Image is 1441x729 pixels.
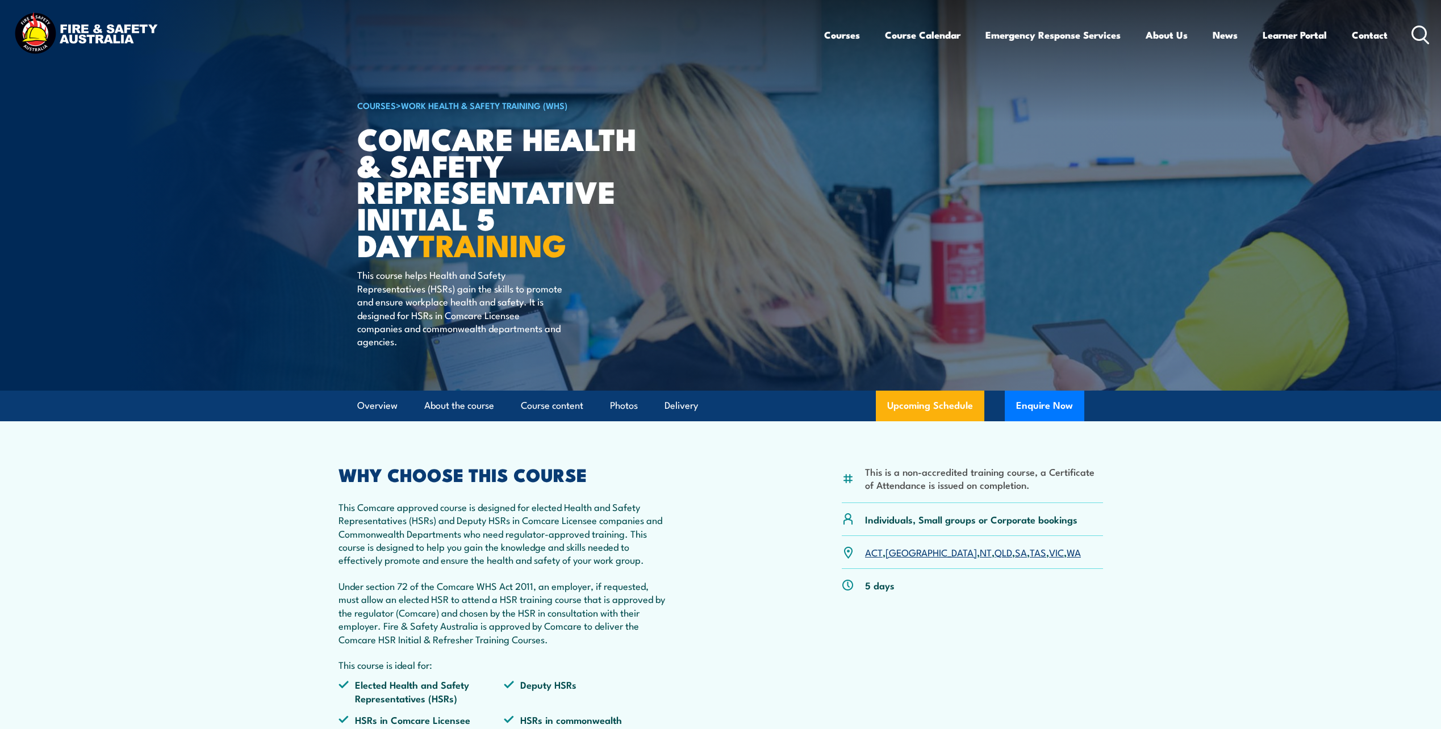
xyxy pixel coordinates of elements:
[824,20,860,50] a: Courses
[339,466,670,482] h2: WHY CHOOSE THIS COURSE
[610,391,638,421] a: Photos
[419,220,566,267] strong: TRAINING
[1263,20,1327,50] a: Learner Portal
[339,658,670,671] p: This course is ideal for:
[1146,20,1188,50] a: About Us
[995,545,1012,559] a: QLD
[1352,20,1388,50] a: Contact
[985,20,1121,50] a: Emergency Response Services
[401,99,567,111] a: Work Health & Safety Training (WHS)
[1030,545,1046,559] a: TAS
[357,125,638,258] h1: Comcare Health & Safety Representative Initial 5 Day
[885,20,960,50] a: Course Calendar
[1015,545,1027,559] a: SA
[980,545,992,559] a: NT
[865,465,1103,492] li: This is a non-accredited training course, a Certificate of Attendance is issued on completion.
[865,513,1077,526] p: Individuals, Small groups or Corporate bookings
[665,391,698,421] a: Delivery
[339,579,670,646] p: Under section 72 of the Comcare WHS Act 2011, an employer, if requested, must allow an elected HS...
[521,391,583,421] a: Course content
[1049,545,1064,559] a: VIC
[339,500,670,567] p: This Comcare approved course is designed for elected Health and Safety Representatives (HSRs) and...
[357,99,396,111] a: COURSES
[339,678,504,705] li: Elected Health and Safety Representatives (HSRs)
[357,98,638,112] h6: >
[504,678,670,705] li: Deputy HSRs
[424,391,494,421] a: About the course
[865,579,895,592] p: 5 days
[865,546,1081,559] p: , , , , , , ,
[886,545,977,559] a: [GEOGRAPHIC_DATA]
[357,391,398,421] a: Overview
[1067,545,1081,559] a: WA
[1213,20,1238,50] a: News
[357,268,565,347] p: This course helps Health and Safety Representatives (HSRs) gain the skills to promote and ensure ...
[1005,391,1084,421] button: Enquire Now
[876,391,984,421] a: Upcoming Schedule
[865,545,883,559] a: ACT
